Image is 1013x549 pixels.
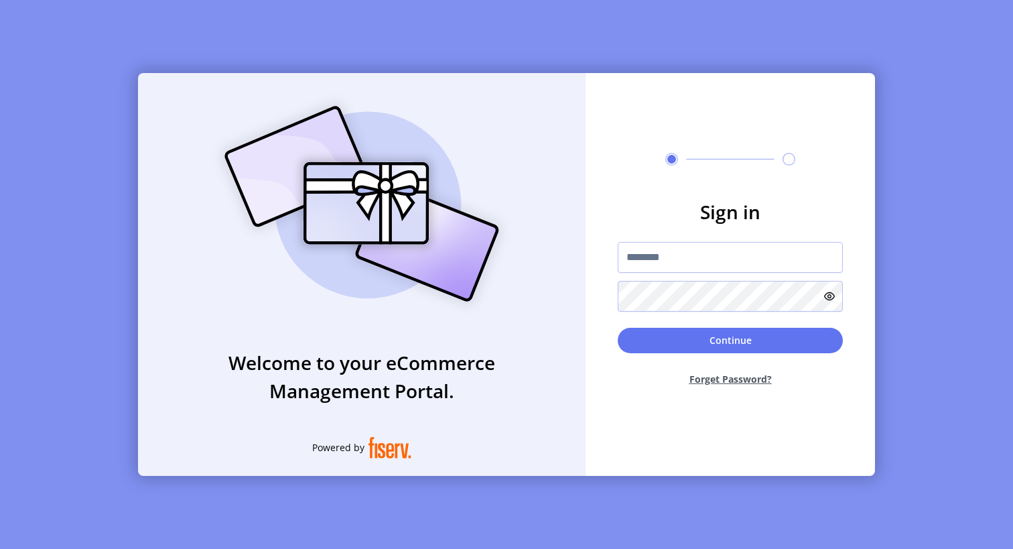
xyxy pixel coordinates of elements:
h3: Sign in [618,198,843,226]
span: Powered by [312,440,364,454]
h3: Welcome to your eCommerce Management Portal. [138,349,586,405]
button: Forget Password? [618,361,843,397]
img: card_Illustration.svg [204,91,519,316]
button: Continue [618,328,843,353]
